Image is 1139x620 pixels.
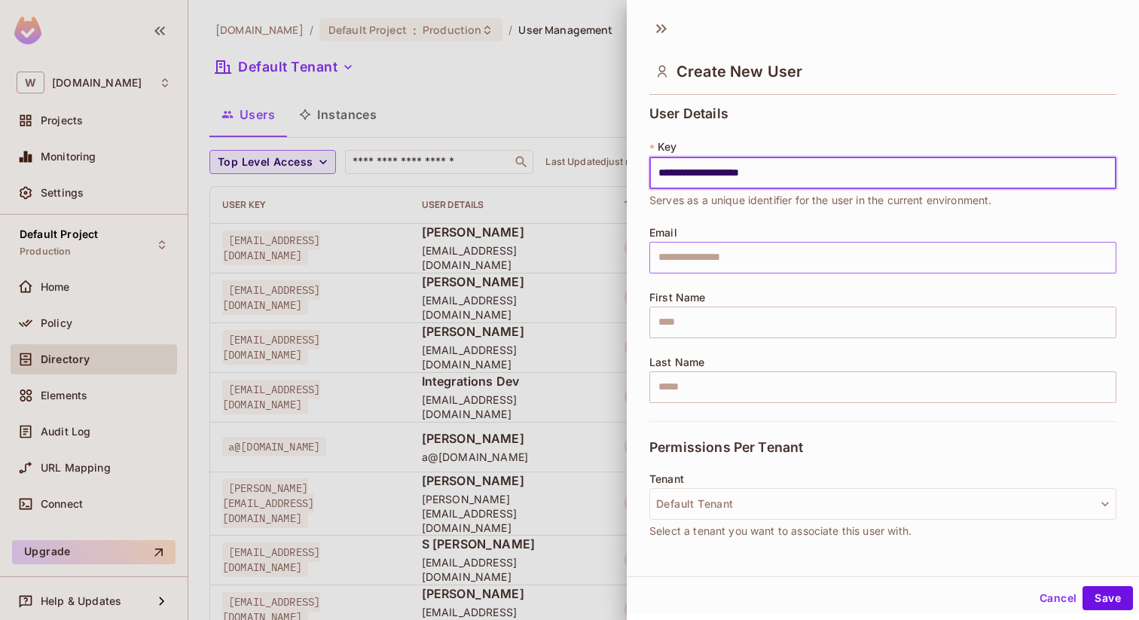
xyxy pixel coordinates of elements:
span: Key [658,141,676,153]
button: Save [1083,586,1133,610]
button: Default Tenant [649,488,1116,520]
span: Create New User [676,63,802,81]
span: Serves as a unique identifier for the user in the current environment. [649,192,992,209]
span: First Name [649,292,706,304]
span: Select a tenant you want to associate this user with. [649,523,912,539]
span: Email [649,227,677,239]
span: Permissions Per Tenant [649,440,803,455]
span: Last Name [649,356,704,368]
span: Tenant [649,473,684,485]
button: Cancel [1034,586,1083,610]
span: User Details [649,106,728,121]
